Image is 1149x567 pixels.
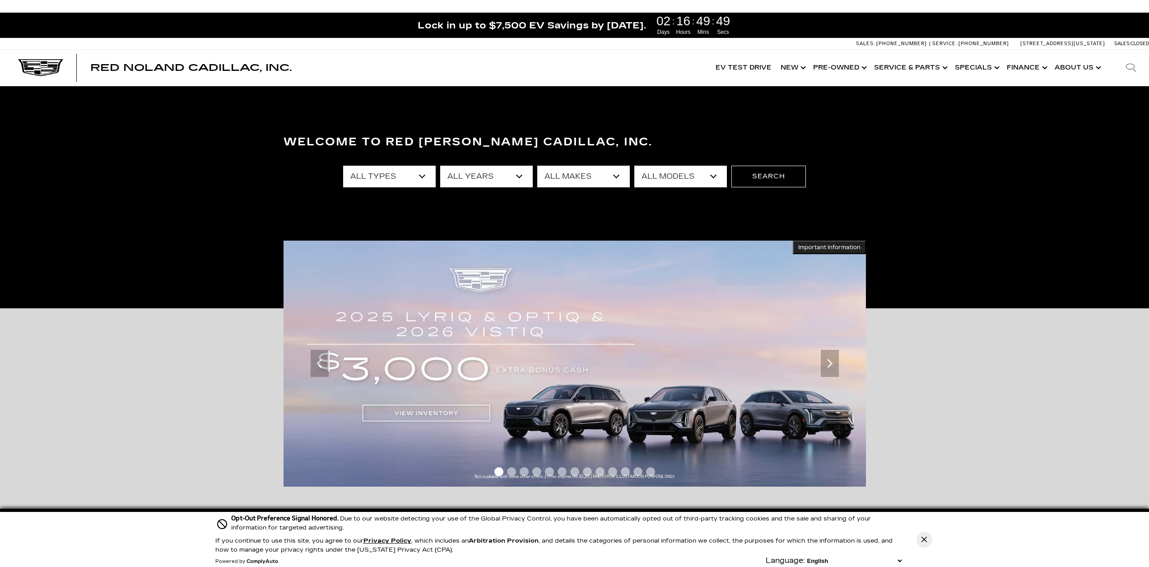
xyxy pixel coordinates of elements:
span: Go to slide 10 [608,467,617,476]
span: : [712,14,715,28]
div: Language: [766,557,805,564]
span: Go to slide 7 [570,467,579,476]
span: 16 [675,15,692,28]
span: Go to slide 8 [583,467,592,476]
span: Go to slide 13 [646,467,655,476]
span: Go to slide 11 [621,467,630,476]
span: Secs [715,28,732,36]
select: Filter by make [537,166,630,187]
a: New [776,50,809,86]
img: Cadillac Dark Logo with Cadillac White Text [18,59,63,76]
div: Next [821,350,839,377]
a: About Us [1050,50,1104,86]
span: 49 [715,15,732,28]
span: : [672,14,675,28]
a: Sales: [PHONE_NUMBER] [856,41,929,46]
select: Filter by model [634,166,727,187]
span: Lock in up to $7,500 EV Savings by [DATE]. [418,19,646,31]
span: [PHONE_NUMBER] [876,41,927,46]
a: EV Test Drive [711,50,776,86]
select: Filter by type [343,166,436,187]
span: Hours [675,28,692,36]
a: Service: [PHONE_NUMBER] [929,41,1011,46]
span: Go to slide 5 [545,467,554,476]
span: Days [655,28,672,36]
a: Privacy Policy [363,537,411,544]
span: Opt-Out Preference Signal Honored . [231,515,340,522]
a: Red Noland Cadillac, Inc. [90,63,292,72]
span: Go to slide 9 [595,467,605,476]
span: Closed [1130,41,1149,46]
h3: Welcome to Red [PERSON_NAME] Cadillac, Inc. [284,133,866,151]
span: 49 [695,15,712,28]
span: Go to slide 1 [494,467,503,476]
img: 2509-September-FOM-2025-cta-bonus-cash [284,241,866,487]
a: [STREET_ADDRESS][US_STATE] [1020,41,1105,46]
button: Important Information [793,241,866,254]
select: Language Select [805,557,904,565]
select: Filter by year [440,166,533,187]
a: Service & Parts [870,50,950,86]
span: Mins [695,28,712,36]
a: Specials [950,50,1002,86]
button: Search [731,166,806,187]
span: [PHONE_NUMBER] [958,41,1009,46]
a: Finance [1002,50,1050,86]
span: Red Noland Cadillac, Inc. [90,62,292,73]
p: If you continue to use this site, you agree to our , which includes an , and details the categori... [215,537,893,553]
span: Sales: [1114,41,1130,46]
span: Go to slide 6 [558,467,567,476]
span: Sales: [856,41,875,46]
a: Close [1134,17,1144,28]
span: Go to slide 2 [507,467,516,476]
strong: Arbitration Provision [469,537,539,544]
a: ComplyAuto [247,559,278,564]
div: Powered by [215,559,278,564]
span: : [692,14,695,28]
span: 02 [655,15,672,28]
div: Due to our website detecting your use of the Global Privacy Control, you have been automatically ... [231,514,904,532]
span: Service: [932,41,957,46]
span: Important Information [798,244,861,251]
div: Previous [311,350,329,377]
button: Close Button [916,532,932,548]
a: Pre-Owned [809,50,870,86]
span: Go to slide 12 [633,467,642,476]
span: Go to slide 4 [532,467,541,476]
span: Go to slide 3 [520,467,529,476]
